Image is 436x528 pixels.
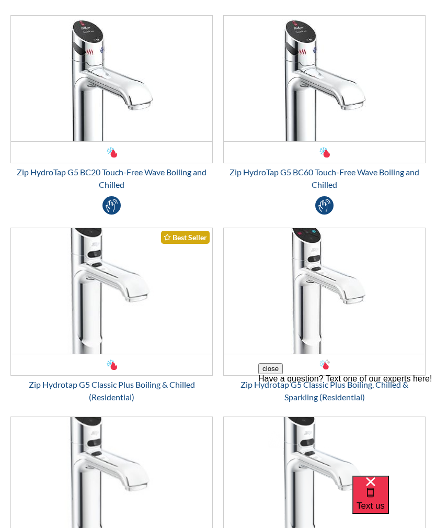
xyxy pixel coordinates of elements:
[10,228,213,403] a: Zip Hydrotap G5 Classic Plus Boiling & Chilled (Residential)Best SellerZip Hydrotap G5 Classic Pl...
[10,166,213,191] div: Zip HydroTap G5 BC20 Touch-Free Wave Boiling and Chilled
[161,231,210,244] div: Best Seller
[223,378,426,403] div: Zip Hydrotap G5 Classic Plus Boiling, Chilled & Sparkling (Residential)
[223,15,426,191] a: Zip HydroTap G5 BC60 Touch-Free Wave Boiling and ChilledZip HydroTap G5 BC60 Touch-Free Wave Boil...
[11,228,212,354] img: Zip Hydrotap G5 Classic Plus Boiling & Chilled (Residential)
[10,378,213,403] div: Zip Hydrotap G5 Classic Plus Boiling & Chilled (Residential)
[224,16,425,141] img: Zip HydroTap G5 BC60 Touch-Free Wave Boiling and Chilled
[258,363,436,489] iframe: podium webchat widget prompt
[223,228,426,403] a: Zip Hydrotap G5 Classic Plus Boiling, Chilled & Sparkling (Residential)Zip Hydrotap G5 Classic Pl...
[352,476,436,528] iframe: podium webchat widget bubble
[223,166,426,191] div: Zip HydroTap G5 BC60 Touch-Free Wave Boiling and Chilled
[11,16,212,141] img: Zip HydroTap G5 BC20 Touch-Free Wave Boiling and Chilled
[224,228,425,354] img: Zip Hydrotap G5 Classic Plus Boiling, Chilled & Sparkling (Residential)
[10,15,213,191] a: Zip HydroTap G5 BC20 Touch-Free Wave Boiling and ChilledZip HydroTap G5 BC20 Touch-Free Wave Boil...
